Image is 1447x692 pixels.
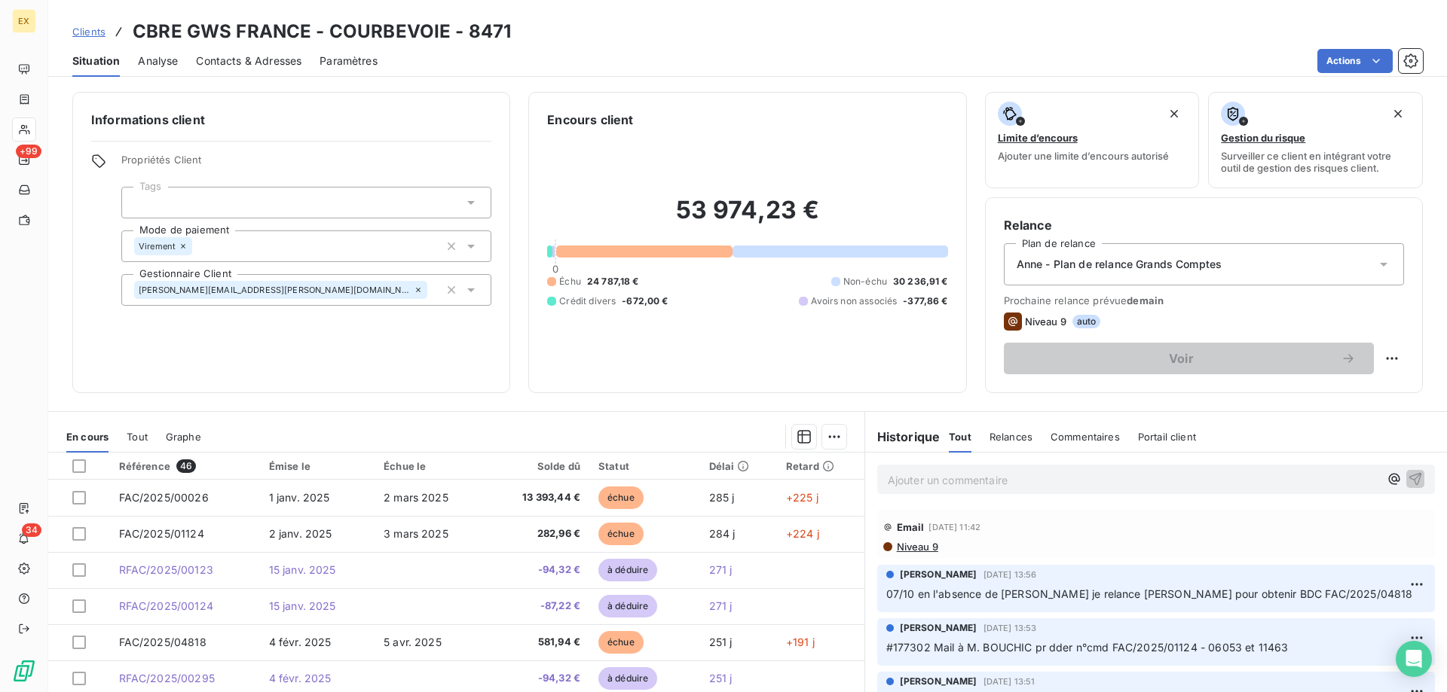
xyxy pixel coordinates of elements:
span: [DATE] 13:51 [984,677,1036,686]
a: Clients [72,24,106,39]
h6: Historique [865,428,941,446]
span: Prochaine relance prévue [1004,294,1404,306]
span: 285 j [709,491,735,504]
h6: Informations client [91,111,491,129]
span: Niveau 9 [1025,316,1066,328]
span: 282,96 € [499,526,580,541]
span: [PERSON_NAME][EMAIL_ADDRESS][PERSON_NAME][DOMAIN_NAME] [139,285,411,294]
span: Clients [72,26,106,38]
span: demain [1127,294,1164,306]
h6: Encours client [547,111,633,129]
span: RFAC/2025/00123 [119,563,213,576]
span: à déduire [598,595,657,617]
span: Ajouter une limite d’encours autorisé [998,150,1169,162]
span: [DATE] 11:42 [928,523,980,532]
span: 30 236,91 € [893,275,948,288]
span: Tout [949,431,971,443]
span: 251 j [709,672,733,684]
span: Tout [127,431,148,443]
button: Voir [1004,343,1374,374]
span: 07/10 en l'absence de [PERSON_NAME] je relance [PERSON_NAME] pour obtenir BDC FAC/2025/04818 [886,587,1413,600]
div: Retard [786,460,855,472]
span: -94,32 € [499,671,580,686]
span: 15 janv. 2025 [269,563,336,576]
span: En cours [66,431,109,443]
span: 4 févr. 2025 [269,672,332,684]
span: Limite d’encours [998,132,1078,144]
input: Ajouter une valeur [427,283,439,297]
span: 0 [552,263,558,275]
span: Paramètres [320,53,378,69]
div: Référence [119,459,251,473]
div: Open Intercom Messenger [1396,641,1432,677]
div: Solde dû [499,460,580,472]
span: 251 j [709,636,733,648]
span: auto [1072,315,1101,328]
span: Crédit divers [559,294,616,308]
span: 2 janv. 2025 [269,527,332,540]
span: 46 [176,459,196,473]
span: 271 j [709,563,733,576]
span: -672,00 € [622,294,668,308]
span: [PERSON_NAME] [900,621,977,635]
span: Relances [990,431,1032,443]
input: Ajouter une valeur [192,239,204,253]
span: à déduire [598,559,657,581]
span: Niveau 9 [895,541,938,553]
div: Statut [598,460,691,472]
span: Anne - Plan de relance Grands Comptes [1017,257,1222,272]
span: +99 [16,145,41,158]
span: Surveiller ce client en intégrant votre outil de gestion des risques client. [1221,150,1410,174]
span: Commentaires [1051,431,1120,443]
span: Analyse [138,53,178,69]
span: 13 393,44 € [499,490,580,505]
span: Virement [139,242,176,251]
span: Propriétés Client [121,154,491,175]
span: 15 janv. 2025 [269,599,336,612]
span: à déduire [598,667,657,690]
div: EX [12,9,36,33]
span: FAC/2025/00026 [119,491,209,504]
span: Gestion du risque [1221,132,1305,144]
div: Délai [709,460,768,472]
span: -94,32 € [499,562,580,578]
span: échue [598,631,644,654]
span: 581,94 € [499,635,580,650]
span: 5 avr. 2025 [384,636,442,648]
div: Émise le [269,460,366,472]
span: 3 mars 2025 [384,527,448,540]
span: 4 févr. 2025 [269,636,332,648]
span: Voir [1022,352,1341,364]
span: +224 j [786,527,819,540]
span: Situation [72,53,120,69]
button: Gestion du risqueSurveiller ce client en intégrant votre outil de gestion des risques client. [1208,92,1423,188]
span: +191 j [786,636,815,648]
h3: CBRE GWS FRANCE - COURBEVOIE - 8471 [133,18,511,45]
span: [DATE] 13:53 [984,623,1037,633]
span: Graphe [166,431,201,443]
span: Email [897,521,925,533]
span: Échu [559,275,581,288]
span: Portail client [1138,431,1196,443]
button: Actions [1317,49,1393,73]
button: Limite d’encoursAjouter une limite d’encours autorisé [985,92,1200,188]
span: #177302 Mail à M. BOUCHIC pr dder n°cmd FAC/2025/01124 - 06053 et 11463 [886,641,1289,654]
span: 284 j [709,527,736,540]
span: 34 [22,523,41,537]
span: FAC/2025/01124 [119,527,204,540]
h6: Relance [1004,216,1404,234]
span: échue [598,523,644,545]
span: RFAC/2025/00295 [119,672,215,684]
span: -377,86 € [903,294,947,308]
div: Échue le [384,460,480,472]
span: 1 janv. 2025 [269,491,330,504]
span: FAC/2025/04818 [119,636,206,648]
span: Contacts & Adresses [196,53,301,69]
span: Non-échu [843,275,887,288]
h2: 53 974,23 € [547,195,947,240]
span: Avoirs non associés [811,294,897,308]
span: [PERSON_NAME] [900,568,977,581]
span: 271 j [709,599,733,612]
span: 2 mars 2025 [384,491,448,504]
span: [PERSON_NAME] [900,675,977,688]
